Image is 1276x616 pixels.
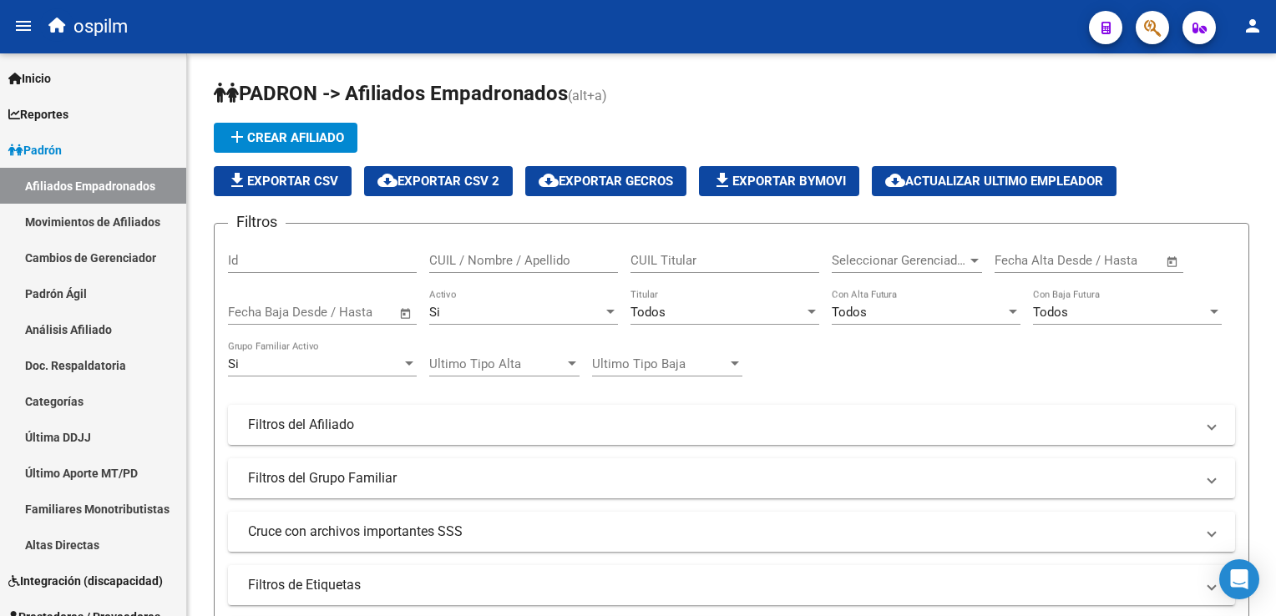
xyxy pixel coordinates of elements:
span: Todos [630,305,666,320]
span: Integración (discapacidad) [8,572,163,590]
span: Todos [1033,305,1068,320]
span: Si [429,305,440,320]
mat-icon: add [227,127,247,147]
mat-icon: cloud_download [885,170,905,190]
span: Exportar Bymovi [712,174,846,189]
mat-icon: menu [13,16,33,36]
span: Padrón [8,141,62,159]
span: Ultimo Tipo Baja [592,356,727,371]
mat-icon: cloud_download [377,170,397,190]
span: Actualizar ultimo Empleador [885,174,1103,189]
mat-expansion-panel-header: Filtros del Afiliado [228,405,1235,445]
button: Crear Afiliado [214,123,357,153]
mat-icon: person [1243,16,1263,36]
span: ospilm [73,8,128,45]
mat-panel-title: Filtros del Grupo Familiar [248,469,1195,487]
span: Exportar GECROS [539,174,673,189]
span: Todos [832,305,867,320]
span: Crear Afiliado [227,130,344,145]
mat-icon: file_download [712,170,732,190]
button: Open calendar [397,304,416,323]
h3: Filtros [228,210,286,234]
button: Exportar CSV 2 [364,166,513,196]
mat-panel-title: Filtros de Etiquetas [248,576,1195,594]
span: Exportar CSV [227,174,338,189]
mat-expansion-panel-header: Cruce con archivos importantes SSS [228,512,1235,552]
mat-icon: cloud_download [539,170,559,190]
button: Actualizar ultimo Empleador [872,166,1116,196]
button: Exportar GECROS [525,166,686,196]
span: Reportes [8,105,68,124]
mat-panel-title: Cruce con archivos importantes SSS [248,523,1195,541]
span: Inicio [8,69,51,88]
mat-panel-title: Filtros del Afiliado [248,416,1195,434]
mat-icon: file_download [227,170,247,190]
span: Si [228,356,239,371]
div: Open Intercom Messenger [1219,559,1259,599]
span: Ultimo Tipo Alta [429,356,565,371]
mat-expansion-panel-header: Filtros del Grupo Familiar [228,458,1235,498]
button: Open calendar [1163,252,1182,271]
span: Exportar CSV 2 [377,174,499,189]
mat-expansion-panel-header: Filtros de Etiquetas [228,565,1235,605]
input: Fecha fin [311,305,392,320]
input: Fecha fin [1077,253,1158,268]
input: Fecha inicio [995,253,1062,268]
span: PADRON -> Afiliados Empadronados [214,82,568,105]
button: Exportar Bymovi [699,166,859,196]
span: Seleccionar Gerenciador [832,253,967,268]
input: Fecha inicio [228,305,296,320]
button: Exportar CSV [214,166,352,196]
span: (alt+a) [568,88,607,104]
